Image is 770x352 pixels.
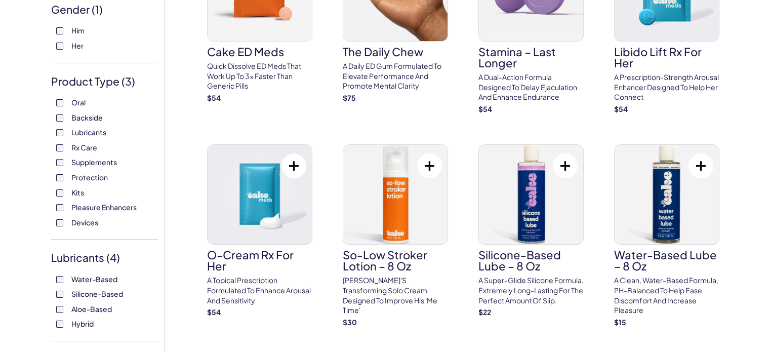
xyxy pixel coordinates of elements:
input: Oral [56,99,63,106]
input: Water-Based [56,276,63,283]
img: Silicone-Based Lube – 8 oz [479,145,583,244]
input: Hybrid [56,321,63,328]
span: Hybrid [71,317,94,330]
span: Him [71,24,85,37]
img: So-Low Stroker Lotion – 8 oz [343,145,448,244]
a: O-Cream Rx for HerO-Cream Rx for HerA topical prescription formulated to enhance arousal and sens... [207,144,312,317]
input: Pleasure Enhancers [56,204,63,211]
input: Silicone-Based [56,291,63,298]
span: Aloe-Based [71,302,112,316]
input: Protection [56,174,63,181]
img: Water-Based Lube – 8 oz [615,145,719,244]
span: Rx Care [71,141,97,154]
input: Aloe-Based [56,306,63,313]
span: Kits [71,186,84,199]
p: A Daily ED Gum Formulated To Elevate Performance And Promote Mental Clarity [343,61,448,91]
a: Water-Based Lube – 8 ozWater-Based Lube – 8 ozA clean, water-based formula, pH-balanced to help e... [614,144,719,327]
strong: $ 22 [478,307,491,317]
h3: Cake ED Meds [207,46,312,57]
span: Protection [71,171,108,184]
a: Silicone-Based Lube – 8 ozSilicone-Based Lube – 8 ozA super-glide silicone formula, extremely lon... [478,144,584,317]
input: Her [56,43,63,50]
h3: So-Low Stroker Lotion – 8 oz [343,249,448,271]
p: A topical prescription formulated to enhance arousal and sensitivity [207,276,312,305]
p: A dual-action formula designed to delay ejaculation and enhance endurance [478,72,584,102]
h3: Water-Based Lube – 8 oz [614,249,719,271]
strong: $ 54 [614,104,628,113]
p: A clean, water-based formula, pH-balanced to help ease discomfort and increase pleasure [614,276,719,315]
span: Lubricants [71,126,106,139]
a: So-Low Stroker Lotion – 8 ozSo-Low Stroker Lotion – 8 oz[PERSON_NAME]'s transforming solo cream d... [343,144,448,327]
span: Devices [71,216,98,229]
strong: $ 54 [478,104,492,113]
p: [PERSON_NAME]'s transforming solo cream designed to improve his 'me time' [343,276,448,315]
strong: $ 75 [343,93,356,102]
input: Rx Care [56,144,63,151]
span: Supplements [71,155,117,169]
strong: $ 54 [207,93,221,102]
input: Backside [56,114,63,122]
h3: O-Cream Rx for Her [207,249,312,271]
span: Water-Based [71,272,117,286]
input: Devices [56,219,63,226]
span: Pleasure Enhancers [71,201,137,214]
h3: Libido Lift Rx For Her [614,46,719,68]
input: Lubricants [56,129,63,136]
h3: Silicone-Based Lube – 8 oz [478,249,584,271]
span: Silicone-Based [71,287,123,300]
p: A super-glide silicone formula, extremely long-lasting for the perfect amount of slip. [478,276,584,305]
span: Oral [71,96,86,109]
input: Kits [56,189,63,197]
strong: $ 15 [614,318,626,327]
p: A prescription-strength arousal enhancer designed to help her connect [614,72,719,102]
strong: $ 30 [343,318,357,327]
p: Quick dissolve ED Meds that work up to 3x faster than generic pills [207,61,312,91]
h3: Stamina – Last Longer [478,46,584,68]
input: Supplements [56,159,63,166]
img: O-Cream Rx for Her [208,145,312,244]
h3: The Daily Chew [343,46,448,57]
input: Him [56,27,63,34]
span: Her [71,39,84,52]
strong: $ 54 [207,307,221,317]
span: Backside [71,111,103,124]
